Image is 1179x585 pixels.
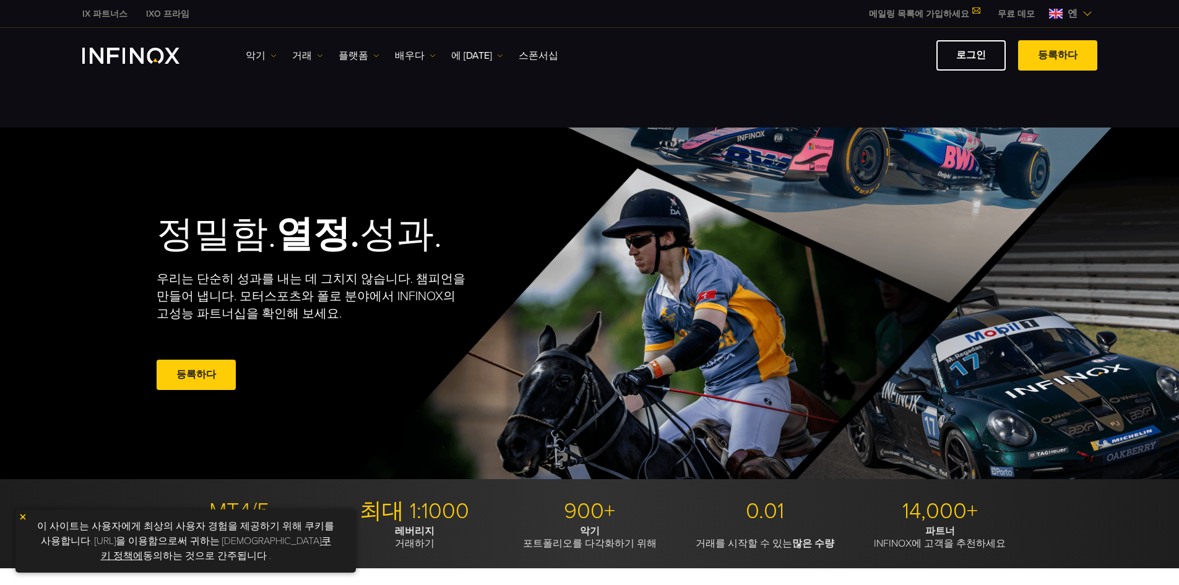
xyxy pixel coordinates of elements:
font: 동의하는 것으로 간주됩니다 . [143,550,271,562]
font: 최대 1:1000 [360,498,469,524]
font: 포트폴리오를 다각화하기 위해 [523,537,657,550]
font: 거래하기 [395,537,434,550]
a: 플랫폼 [339,48,379,63]
font: 이 사이트는 사용자에게 최상의 사용자 경험을 제공하기 위해 쿠키를 사용합니다. [URL]을 이용함으로써 귀하는 [DEMOGRAPHIC_DATA] [37,520,334,547]
a: 인피녹스 메뉴 [988,7,1044,20]
font: 플랫폼 [339,50,368,62]
font: 900+ [564,498,615,524]
a: 등록하다 [1018,40,1097,71]
font: 우리는 단순히 성과를 내는 데 그치지 않습니다. 챔피언을 만들어 냅니다. 모터스포츠와 폴로 분야에서 INFINOX의 고성능 파트너십을 확인해 보세요. [157,272,465,321]
font: 14,000+ [902,498,978,524]
a: 에 [DATE] [451,48,503,63]
font: 무료 데모 [998,9,1035,19]
font: 메일링 목록에 가입하세요 [869,9,969,19]
font: 0.01 [746,498,784,524]
font: 거래를 시작할 수 있는 [696,537,792,550]
font: 스폰서십 [519,50,558,62]
a: 배우다 [395,48,436,63]
font: 등록하다 [1038,49,1078,61]
font: 많은 수량 [792,537,834,550]
font: 에 [DATE] [451,50,492,62]
font: 정밀함. [157,212,276,257]
a: 인피녹스 [137,7,199,20]
font: IXO 프라임 [146,9,189,19]
font: INFINOX에 고객을 추천하세요 [874,537,1006,550]
font: 열정. [276,212,360,257]
img: 노란색 닫기 아이콘 [19,513,27,521]
a: 메일링 목록에 가입하세요 [860,9,988,19]
font: 레버리지 [395,525,434,537]
font: IX 파트너스 [82,9,127,19]
a: 등록하다 [157,360,236,390]
a: 스폰서십 [519,48,558,63]
font: 등록하다 [176,368,216,381]
a: 악기 [246,48,277,63]
font: 엔 [1068,7,1078,20]
font: 거래 [292,50,312,62]
font: 악기 [246,50,266,62]
font: 악기 [580,525,600,537]
a: 로그인 [936,40,1006,71]
font: MT4/5 [209,498,270,524]
a: 인피녹스 [73,7,137,20]
font: 배우다 [395,50,425,62]
a: INFINOX 로고 [82,48,209,64]
font: 파트너 [925,525,955,537]
font: 성과. [360,212,442,257]
font: 로그인 [956,49,986,61]
a: 거래 [292,48,323,63]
